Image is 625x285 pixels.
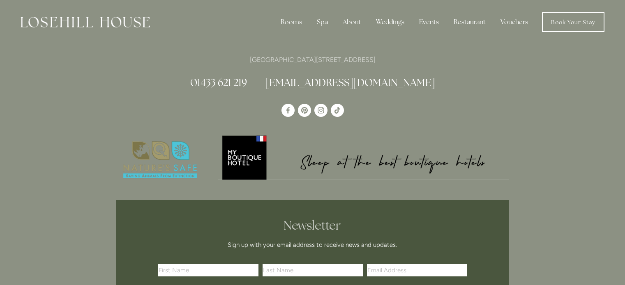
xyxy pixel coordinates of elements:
div: Spa [310,14,334,30]
a: Losehill House Hotel & Spa [281,104,295,117]
img: My Boutique Hotel - Logo [218,134,509,180]
a: Vouchers [494,14,535,30]
img: Nature's Safe - Logo [116,134,204,186]
input: First Name [158,264,258,276]
a: Instagram [314,104,327,117]
div: About [336,14,368,30]
h2: Newsletter [161,218,464,233]
a: Book Your Stay [542,12,604,32]
a: [EMAIL_ADDRESS][DOMAIN_NAME] [265,76,435,89]
div: Weddings [369,14,411,30]
div: Rooms [274,14,309,30]
p: Sign up with your email address to receive news and updates. [161,240,464,250]
p: [GEOGRAPHIC_DATA][STREET_ADDRESS] [116,54,509,65]
a: 01433 621 219 [190,76,247,89]
a: TikTok [331,104,344,117]
img: Losehill House [21,17,150,27]
div: Events [413,14,445,30]
div: Restaurant [447,14,492,30]
input: Email Address [367,264,467,276]
input: Last Name [263,264,363,276]
a: Pinterest [298,104,311,117]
